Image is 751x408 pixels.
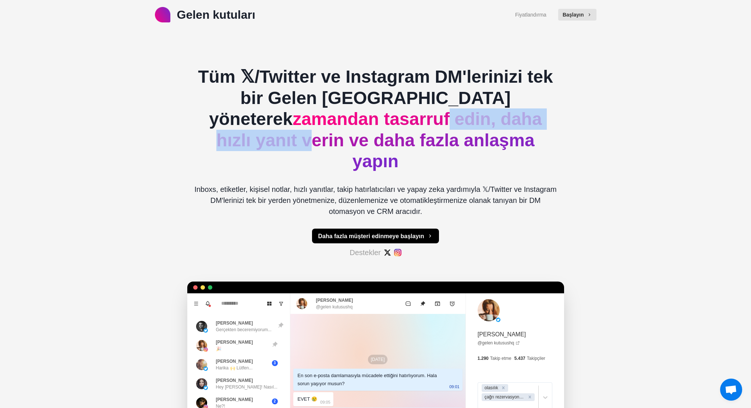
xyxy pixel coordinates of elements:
[350,248,380,257] font: Destekler
[203,366,208,371] img: resim
[515,12,546,18] font: Fiyatlandırma
[194,185,556,215] font: Inboxs, etiketler, kişisel notlar, hızlı yanıtlar, takip hatırlatıcıları ve yapay zeka yardımıyla...
[216,359,253,364] font: [PERSON_NAME]
[415,296,430,311] button: Sabitlemeyi kaldır
[216,327,272,332] font: Gerçekten beceremiyorum...
[203,386,208,390] img: resim
[274,400,276,404] font: 2
[216,397,253,402] font: [PERSON_NAME]
[190,298,202,309] button: Menü
[449,384,460,389] font: 09:01
[296,298,307,309] img: resim
[527,356,545,361] font: Takipçiler
[496,318,500,322] img: resim
[216,321,253,326] font: [PERSON_NAME]
[316,298,353,303] font: [PERSON_NAME]
[384,249,391,256] img: #
[490,356,511,361] font: Takip etme
[515,11,546,19] a: Fiyatlandırma
[558,9,596,21] button: Başlayın
[216,378,253,383] font: [PERSON_NAME]
[485,394,536,400] font: çağrı rezervasyonu yapıldı
[198,67,553,129] font: Tüm 𝕏/Twitter ve Instagram DM'lerinizi tek bir Gelen [GEOGRAPHIC_DATA] yöneterek
[216,384,277,390] font: Hey [PERSON_NAME]! Nasıl...
[320,400,330,404] font: 09:05
[203,347,208,352] img: resim
[196,359,207,370] img: resim
[478,331,526,337] font: [PERSON_NAME]
[275,298,287,309] button: Okunmamış konuşmaları göster
[478,299,500,321] img: resim
[430,296,445,311] button: Arşiv
[478,340,520,346] a: @gelen kutusushq
[499,384,507,392] div: Potansiyel müşteriyi kaldır
[177,8,255,21] font: Gelen kutuları
[478,340,482,346] font: @
[445,296,460,311] button: Hatırlatıcı ekle
[216,109,542,171] font: zamandan tasarruf edin, daha hızlı yanıt verin ve daha fazla anlaşma yapın
[371,357,385,362] font: [DATE]
[298,373,438,386] font: En son e-posta damlamasıyla mücadele ettiğini hatırlıyorum. Hala sorun yaşıyor musun?
[312,229,439,243] button: Daha fazla müşteri edinmeye başlayın
[298,396,317,402] font: EVET 😢
[155,6,255,24] a: logoGelen kutuları
[514,356,525,361] font: 5.437
[482,340,514,346] font: gelen kutusushq
[196,321,207,332] img: resim
[196,378,207,389] img: resim
[263,298,275,309] button: Pano Görünümü
[401,296,415,311] button: Okunmamış olarak işaretle
[216,340,253,345] font: [PERSON_NAME]
[485,385,498,390] font: olasılık
[316,304,353,309] font: @gelen kutusushq
[196,340,207,351] img: resim
[274,361,276,365] font: 3
[216,365,253,371] font: Harika 🙌 Lütfen...
[526,393,534,401] div: Arama rezervasyonu kaldır
[203,328,208,333] img: resim
[394,249,401,256] img: #
[318,233,424,239] font: Daha fazla müşteri edinmeye başlayın
[478,356,489,361] font: 1.290
[720,379,742,401] div: Açık sohbet
[216,346,222,351] font: 🎉
[155,7,170,22] img: logo
[563,12,584,18] font: Başlayın
[202,298,214,309] button: Bildirimler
